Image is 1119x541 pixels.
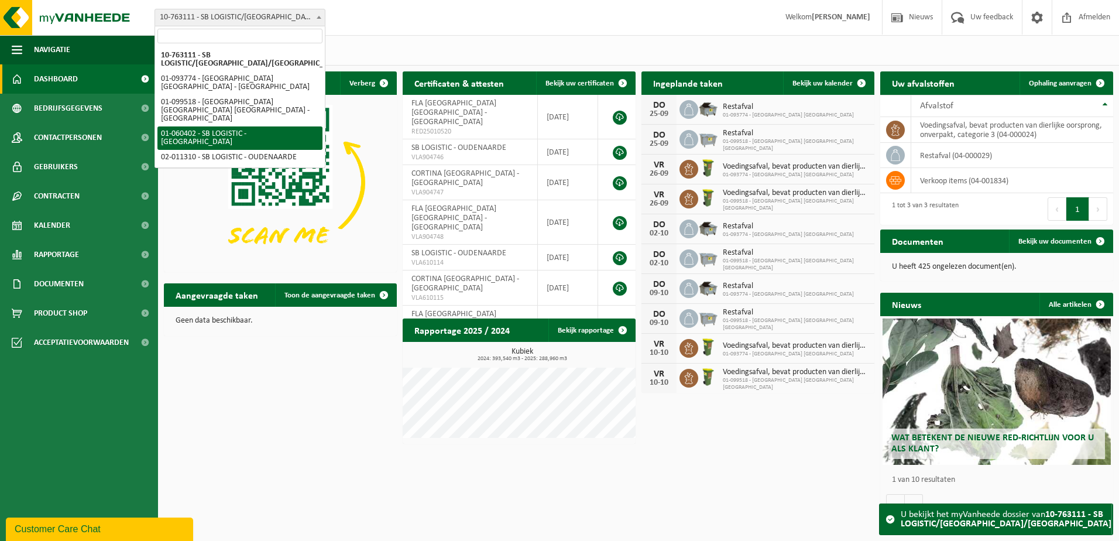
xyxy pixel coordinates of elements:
div: 02-10 [647,230,671,238]
span: VLA904748 [411,232,528,242]
strong: [PERSON_NAME] [812,13,870,22]
span: Bekijk uw documenten [1018,238,1091,245]
h2: Certificaten & attesten [403,71,516,94]
div: DO [647,280,671,289]
a: Toon de aangevraagde taken [275,283,396,307]
img: WB-0060-HPE-GN-50 [698,158,718,178]
div: DO [647,310,671,319]
span: Rapportage [34,240,79,269]
button: Volgende [905,494,923,518]
img: WB-5000-GAL-GY-01 [698,218,718,238]
h3: Kubiek [409,348,636,362]
li: 01-060402 - SB LOGISTIC - [GEOGRAPHIC_DATA] [157,126,322,150]
div: 1 tot 3 van 3 resultaten [886,196,959,222]
span: Restafval [723,308,869,317]
strong: 10-763111 - SB LOGISTIC/[GEOGRAPHIC_DATA]/[GEOGRAPHIC_DATA] [901,510,1111,529]
span: FLA [GEOGRAPHIC_DATA] [GEOGRAPHIC_DATA] - [GEOGRAPHIC_DATA] [411,99,496,126]
td: [DATE] [538,139,599,165]
img: Download de VHEPlus App [164,95,397,270]
span: 01-099518 - [GEOGRAPHIC_DATA] [GEOGRAPHIC_DATA] [GEOGRAPHIC_DATA] [723,138,869,152]
span: 10-763111 - SB LOGISTIC/CORTINA/FLA [155,9,325,26]
span: Afvalstof [920,101,953,111]
button: Vorige [886,494,905,518]
span: VLA904747 [411,188,528,197]
div: VR [647,190,671,200]
a: Wat betekent de nieuwe RED-richtlijn voor u als klant? [883,319,1111,465]
td: [DATE] [538,270,599,306]
span: Restafval [723,282,854,291]
div: 09-10 [647,289,671,297]
h2: Ingeplande taken [641,71,734,94]
td: [DATE] [538,165,599,200]
span: Acceptatievoorwaarden [34,328,129,357]
span: Wat betekent de nieuwe RED-richtlijn voor u als klant? [891,433,1094,454]
span: Gebruikers [34,152,78,182]
div: 25-09 [647,140,671,148]
td: [DATE] [538,200,599,245]
span: Bedrijfsgegevens [34,94,102,123]
h2: Documenten [880,230,955,252]
td: [DATE] [538,306,599,350]
div: 26-09 [647,200,671,208]
img: WB-2500-GAL-GY-01 [698,307,718,327]
span: 01-093774 - [GEOGRAPHIC_DATA] [GEOGRAPHIC_DATA] [723,351,869,358]
iframe: chat widget [6,515,195,541]
img: WB-0060-HPE-GN-50 [698,188,718,208]
a: Ophaling aanvragen [1020,71,1112,95]
span: Restafval [723,102,854,112]
span: Dashboard [34,64,78,94]
p: 1 van 10 resultaten [892,476,1107,484]
img: WB-5000-GAL-GY-01 [698,98,718,118]
div: 02-10 [647,259,671,268]
div: 25-09 [647,110,671,118]
li: 10-763111 - SB LOGISTIC/[GEOGRAPHIC_DATA]/[GEOGRAPHIC_DATA] [157,48,322,71]
div: VR [647,369,671,379]
span: CORTINA [GEOGRAPHIC_DATA] - [GEOGRAPHIC_DATA] [411,275,519,293]
span: 01-093774 - [GEOGRAPHIC_DATA] [GEOGRAPHIC_DATA] [723,112,854,119]
span: Contracten [34,182,80,211]
td: verkoop items (04-001834) [911,168,1113,193]
span: Restafval [723,129,869,138]
span: 01-099518 - [GEOGRAPHIC_DATA] [GEOGRAPHIC_DATA] [GEOGRAPHIC_DATA] [723,198,869,212]
img: WB-0060-HPE-GN-50 [698,337,718,357]
img: WB-2500-GAL-GY-01 [698,248,718,268]
span: VLA610115 [411,293,528,303]
span: Bekijk uw certificaten [545,80,614,87]
span: CORTINA [GEOGRAPHIC_DATA] - [GEOGRAPHIC_DATA] [411,169,519,187]
span: 01-099518 - [GEOGRAPHIC_DATA] [GEOGRAPHIC_DATA] [GEOGRAPHIC_DATA] [723,317,869,331]
span: SB LOGISTIC - OUDENAARDE [411,143,506,152]
span: Voedingsafval, bevat producten van dierlijke oorsprong, onverpakt, categorie 3 [723,189,869,198]
h2: Rapportage 2025 / 2024 [403,319,521,341]
span: Voedingsafval, bevat producten van dierlijke oorsprong, onverpakt, categorie 3 [723,368,869,377]
button: Previous [1048,197,1066,221]
a: Bekijk rapportage [548,319,634,342]
a: Bekijk uw documenten [1009,230,1112,253]
div: 26-09 [647,170,671,178]
span: 01-093774 - [GEOGRAPHIC_DATA] [GEOGRAPHIC_DATA] [723,172,869,179]
span: Documenten [34,269,84,299]
span: SB LOGISTIC - OUDENAARDE [411,249,506,258]
span: FLA [GEOGRAPHIC_DATA] [GEOGRAPHIC_DATA] - [GEOGRAPHIC_DATA] [411,310,496,337]
span: 01-099518 - [GEOGRAPHIC_DATA] [GEOGRAPHIC_DATA] [GEOGRAPHIC_DATA] [723,258,869,272]
button: 1 [1066,197,1089,221]
span: 2024: 393,540 m3 - 2025: 288,960 m3 [409,356,636,362]
div: DO [647,220,671,230]
td: [DATE] [538,95,599,139]
h2: Uw afvalstoffen [880,71,966,94]
div: 10-10 [647,379,671,387]
div: 09-10 [647,319,671,327]
span: VLA904746 [411,153,528,162]
span: VLA610114 [411,258,528,268]
span: Ophaling aanvragen [1029,80,1091,87]
div: DO [647,250,671,259]
td: [DATE] [538,245,599,270]
img: WB-5000-GAL-GY-01 [698,278,718,297]
td: restafval (04-000029) [911,143,1113,168]
td: voedingsafval, bevat producten van dierlijke oorsprong, onverpakt, categorie 3 (04-000024) [911,117,1113,143]
div: VR [647,160,671,170]
span: 01-099518 - [GEOGRAPHIC_DATA] [GEOGRAPHIC_DATA] [GEOGRAPHIC_DATA] [723,377,869,391]
span: Toon de aangevraagde taken [284,292,375,299]
div: U bekijkt het myVanheede dossier van [901,504,1111,535]
div: DO [647,131,671,140]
